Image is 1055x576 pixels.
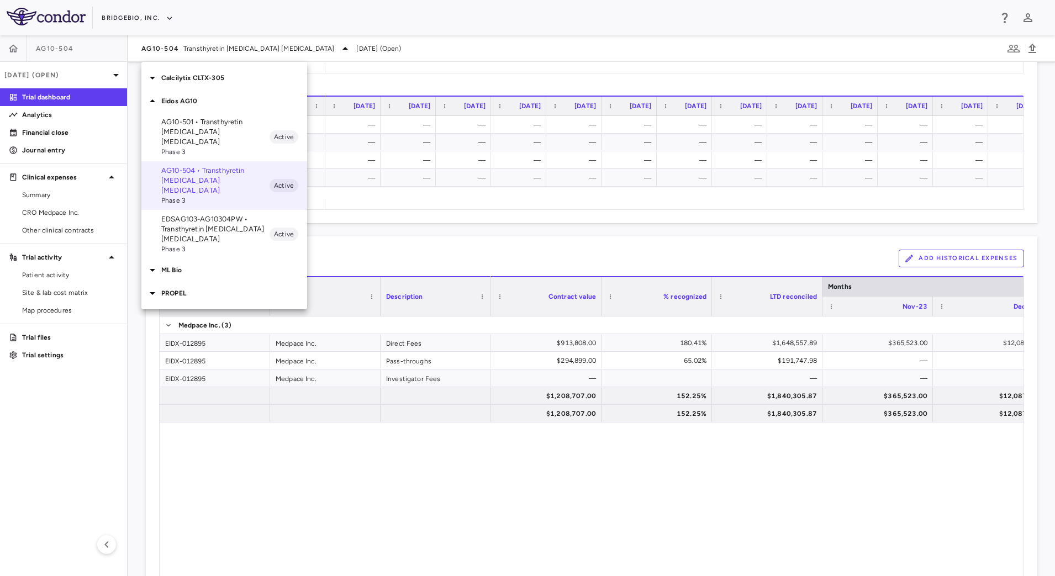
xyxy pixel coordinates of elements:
span: Active [270,229,298,239]
div: Eidos AG10 [141,89,307,113]
div: AG10-504 • Transthyretin [MEDICAL_DATA] [MEDICAL_DATA]Phase 3Active [141,161,307,210]
p: AG10-501 • Transthyretin [MEDICAL_DATA] [MEDICAL_DATA] [161,117,270,147]
span: Phase 3 [161,195,270,205]
p: Calcilytix CLTX-305 [161,73,307,83]
div: AG10-501 • Transthyretin [MEDICAL_DATA] [MEDICAL_DATA]Phase 3Active [141,113,307,161]
p: EDSAG103-AG10304PW • Transthyretin [MEDICAL_DATA] [MEDICAL_DATA] [161,214,270,244]
p: Eidos AG10 [161,96,307,106]
span: Active [270,132,298,142]
p: ML Bio [161,265,307,275]
span: Active [270,181,298,191]
p: PROPEL [161,288,307,298]
p: AG10-504 • Transthyretin [MEDICAL_DATA] [MEDICAL_DATA] [161,166,270,195]
div: Calcilytix CLTX-305 [141,66,307,89]
span: Phase 3 [161,147,270,157]
span: Phase 3 [161,244,270,254]
div: EDSAG103-AG10304PW • Transthyretin [MEDICAL_DATA] [MEDICAL_DATA]Phase 3Active [141,210,307,258]
div: PROPEL [141,282,307,305]
div: ML Bio [141,258,307,282]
